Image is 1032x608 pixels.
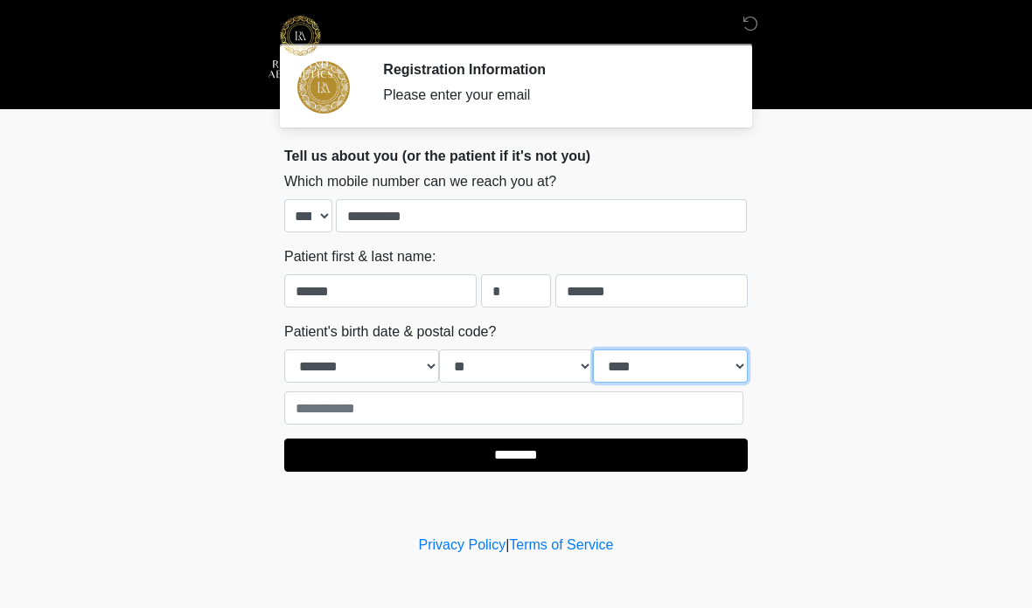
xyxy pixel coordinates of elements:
a: Privacy Policy [419,537,506,552]
h2: Tell us about you (or the patient if it's not you) [284,148,748,164]
img: Richland Aesthetics Logo [267,13,334,80]
label: Patient's birth date & postal code? [284,321,496,342]
div: Please enter your email [383,85,722,106]
a: | [506,537,509,552]
label: Patient first & last name: [284,246,436,267]
a: Terms of Service [509,537,613,552]
label: Which mobile number can we reach you at? [284,171,556,192]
